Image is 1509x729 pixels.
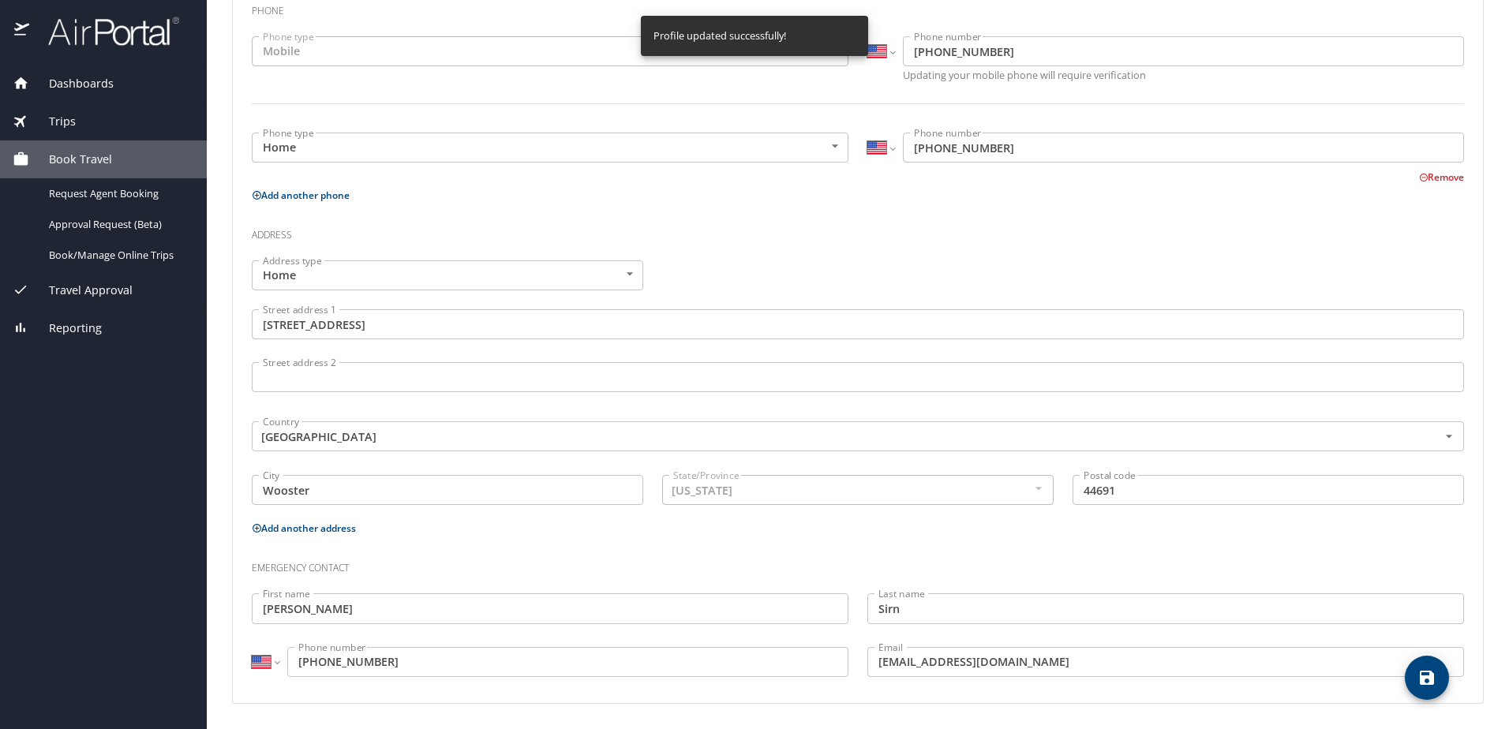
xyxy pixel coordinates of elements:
[49,248,188,263] span: Book/Manage Online Trips
[252,133,848,163] div: Home
[29,75,114,92] span: Dashboards
[31,16,179,47] img: airportal-logo.png
[29,282,133,299] span: Travel Approval
[252,189,350,202] button: Add another phone
[252,260,643,290] div: Home
[49,186,188,201] span: Request Agent Booking
[903,70,1464,80] p: Updating your mobile phone will require verification
[252,522,356,535] button: Add another address
[252,551,1464,578] h3: Emergency contact
[252,36,848,66] div: Mobile
[1440,427,1458,446] button: Open
[29,151,112,168] span: Book Travel
[49,217,188,232] span: Approval Request (Beta)
[1405,656,1449,700] button: save
[252,218,1464,245] h3: Address
[653,21,786,51] div: Profile updated successfully!
[29,113,76,130] span: Trips
[29,320,102,337] span: Reporting
[14,16,31,47] img: icon-airportal.png
[1419,170,1464,184] button: Remove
